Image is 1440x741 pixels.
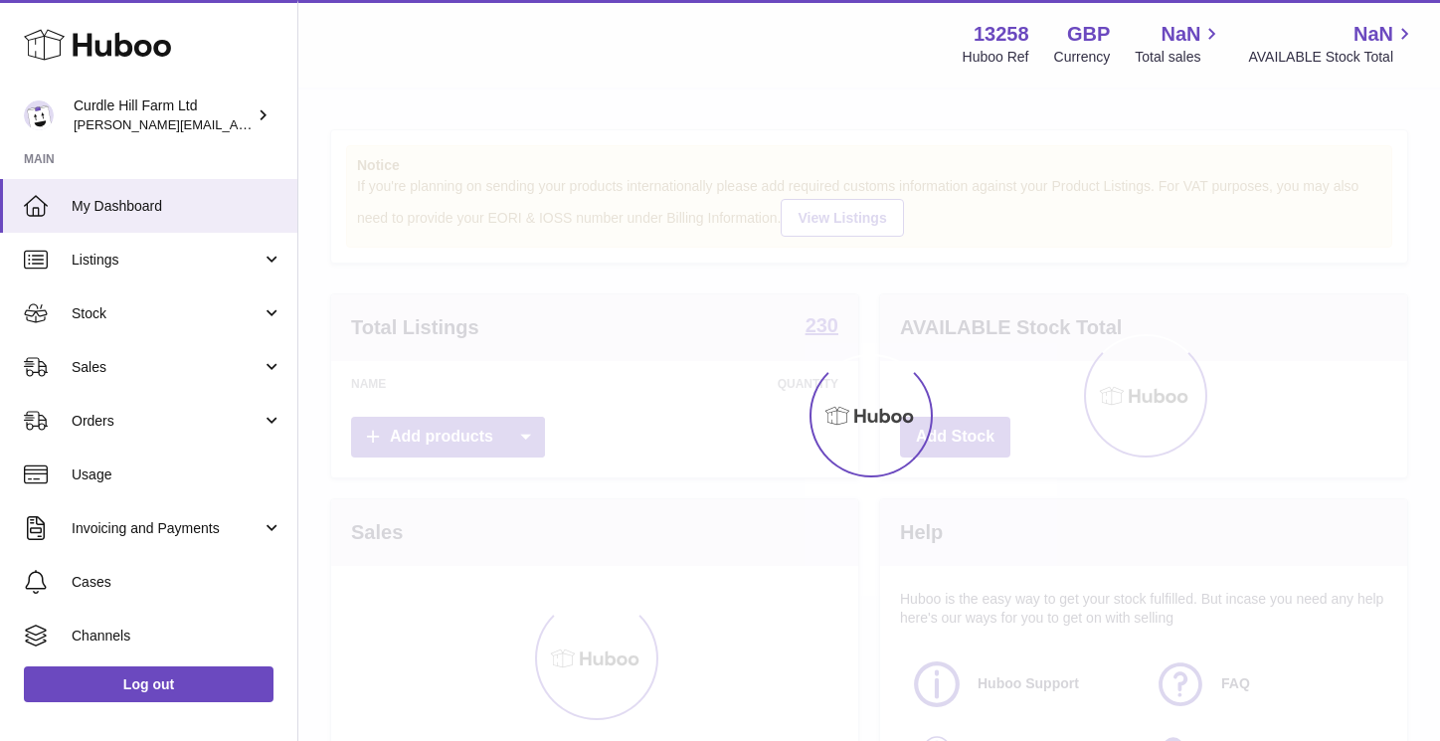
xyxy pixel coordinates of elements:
span: Invoicing and Payments [72,519,262,538]
div: Currency [1054,48,1111,67]
div: Huboo Ref [963,48,1029,67]
span: Orders [72,412,262,431]
a: NaN Total sales [1135,21,1223,67]
span: Listings [72,251,262,270]
span: My Dashboard [72,197,282,216]
span: Usage [72,465,282,484]
span: NaN [1353,21,1393,48]
span: Channels [72,627,282,646]
strong: 13258 [974,21,1029,48]
div: Curdle Hill Farm Ltd [74,96,253,134]
strong: GBP [1067,21,1110,48]
span: AVAILABLE Stock Total [1248,48,1416,67]
img: james@diddlysquatfarmshop.com [24,100,54,130]
span: Stock [72,304,262,323]
a: NaN AVAILABLE Stock Total [1248,21,1416,67]
a: Log out [24,666,273,702]
span: Cases [72,573,282,592]
span: NaN [1161,21,1200,48]
span: Sales [72,358,262,377]
span: Total sales [1135,48,1223,67]
span: [PERSON_NAME][EMAIL_ADDRESS][DOMAIN_NAME] [74,116,399,132]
